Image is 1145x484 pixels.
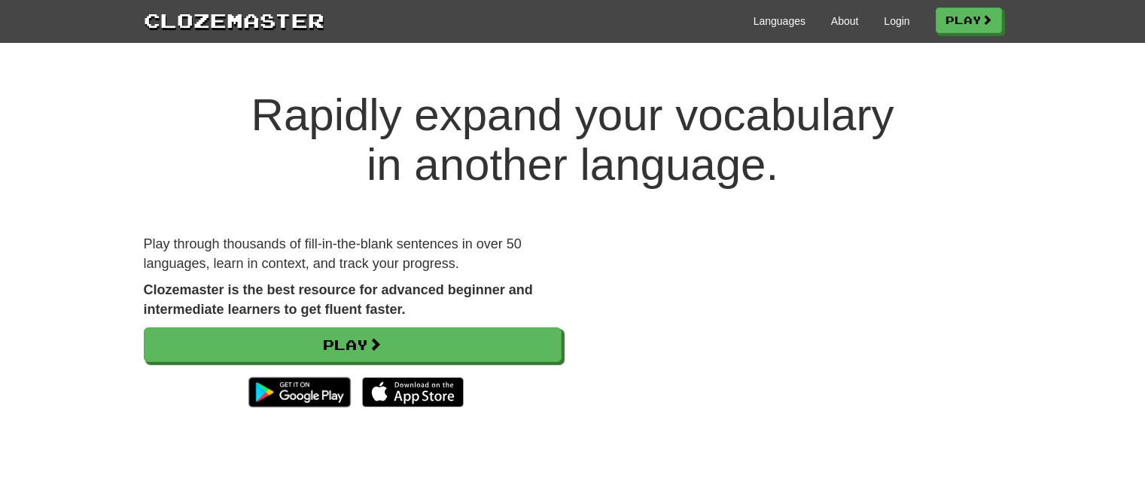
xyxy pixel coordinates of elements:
[241,370,358,415] img: Get it on Google Play
[936,8,1002,33] a: Play
[831,14,859,29] a: About
[362,377,464,407] img: Download_on_the_App_Store_Badge_US-UK_135x40-25178aeef6eb6b83b96f5f2d004eda3bffbb37122de64afbaef7...
[144,6,324,34] a: Clozemaster
[144,282,533,317] strong: Clozemaster is the best resource for advanced beginner and intermediate learners to get fluent fa...
[884,14,909,29] a: Login
[144,327,562,362] a: Play
[754,14,805,29] a: Languages
[144,235,562,273] p: Play through thousands of fill-in-the-blank sentences in over 50 languages, learn in context, and...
